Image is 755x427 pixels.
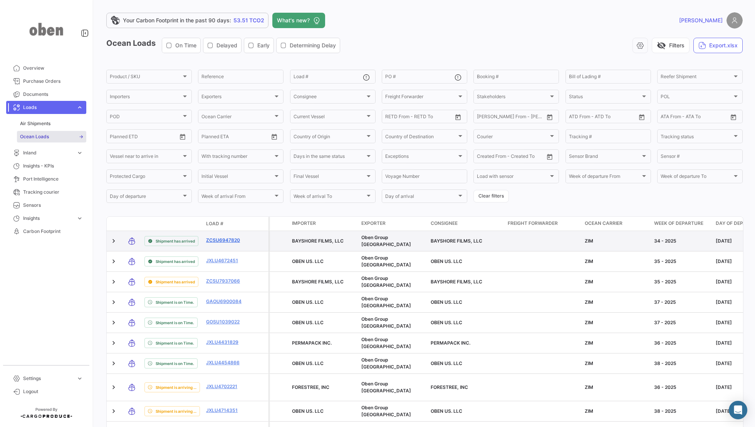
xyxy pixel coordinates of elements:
[6,159,86,172] a: Insights - KPIs
[201,115,273,121] span: Ocean Carrier
[106,38,342,53] h3: Ocean Loads
[122,221,141,227] datatable-header-cell: Transport mode
[292,238,344,244] span: BAYSHORE FILMS, LLC
[277,17,310,24] span: What's new?
[23,149,73,156] span: Inland
[156,408,196,414] span: Shipment is arriving Early.
[661,175,732,180] span: Week of departure To
[292,299,324,305] span: OBEN US. LLC
[493,115,525,121] input: To
[585,299,593,305] span: ZIM
[661,135,732,140] span: Tracking status
[585,220,622,227] span: Ocean Carrier
[661,115,681,121] input: ATA From
[6,199,86,212] a: Sensors
[201,135,212,140] input: From
[569,95,641,100] span: Status
[361,255,411,268] span: Oben Group Perú
[294,195,365,200] span: Week of arrival To
[505,217,582,231] datatable-header-cell: Freight Forwarder
[294,95,365,100] span: Consignee
[385,115,396,121] input: From
[6,225,86,238] a: Carbon Footprint
[23,202,83,209] span: Sensors
[596,115,627,121] input: ATD To
[473,190,509,203] button: Clear filters
[76,149,83,156] span: expand_more
[23,176,83,183] span: Port Intelligence
[585,340,593,346] span: ZIM
[206,237,246,244] a: ZCSU6947820
[156,340,194,346] span: Shipment is on Time.
[175,42,196,49] span: On Time
[508,220,558,227] span: Freight Forwarder
[249,221,268,227] datatable-header-cell: Policy
[110,360,117,367] a: Expand/Collapse Row
[156,299,194,305] span: Shipment is on Time.
[431,258,462,264] span: OBEN US. LLC
[27,9,65,49] img: oben-logo.png
[585,258,593,264] span: ZIM
[292,279,344,285] span: BAYSHORE FILMS, LLC
[693,38,743,53] button: Export.xlsx
[23,375,73,382] span: Settings
[728,111,739,123] button: Open calendar
[156,279,195,285] span: Shipment has arrived
[431,384,468,390] span: FORESTREE, INC
[201,195,273,200] span: Week of arrival From
[20,133,49,140] span: Ocean Loads
[661,75,732,80] span: Reefer Shipment
[361,337,411,349] span: Oben Group Perú
[201,155,273,160] span: With tracking number
[76,215,83,222] span: expand_more
[661,95,732,100] span: POL
[361,405,411,417] span: Oben Group Perú
[206,298,246,305] a: GAOU6900084
[654,408,710,415] div: 38 - 2025
[512,155,544,160] input: Created To
[292,360,324,366] span: OBEN US. LLC
[110,407,117,415] a: Expand/Collapse Row
[294,175,365,180] span: Final Vessel
[206,407,246,414] a: JXLU4714351
[6,62,86,75] a: Overview
[544,151,555,162] button: Open calendar
[289,217,358,231] datatable-header-cell: Importer
[431,360,462,366] span: OBEN US. LLC
[654,220,703,227] span: Week of departure
[156,360,194,367] span: Shipment is on Time.
[428,217,505,231] datatable-header-cell: Consignee
[20,120,50,127] span: Air Shipments
[654,278,710,285] div: 35 - 2025
[401,115,433,121] input: To
[585,360,593,366] span: ZIM
[156,238,195,244] span: Shipment has arrived
[23,388,83,395] span: Logout
[123,17,231,24] span: Your Carbon Footprint in the past 90 days:
[431,279,482,285] span: BAYSHORE FILMS, LLC
[110,298,117,306] a: Expand/Collapse Row
[569,175,641,180] span: Week of departure From
[201,95,273,100] span: Exporters
[431,299,462,305] span: OBEN US. LLC
[177,131,188,142] button: Open calendar
[385,95,457,100] span: Freight Forwarder
[585,238,593,244] span: ZIM
[23,104,73,111] span: Loads
[6,186,86,199] a: Tracking courier
[294,155,365,160] span: Days in the same status
[385,195,457,200] span: Day of arrival
[654,360,710,367] div: 38 - 2025
[23,228,83,235] span: Carbon Footprint
[156,320,194,326] span: Shipment is on Time.
[431,238,482,244] span: BAYSHORE FILMS, LLC
[654,319,710,326] div: 37 - 2025
[257,42,270,49] span: Early
[290,42,336,49] span: Determining Delay
[270,217,289,231] datatable-header-cell: Protected Cargo
[292,340,332,346] span: PERMAPACK INC.
[233,17,264,24] span: 53.51 TCO2
[23,215,73,222] span: Insights
[292,320,324,325] span: OBEN US. LLC
[76,375,83,382] span: expand_more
